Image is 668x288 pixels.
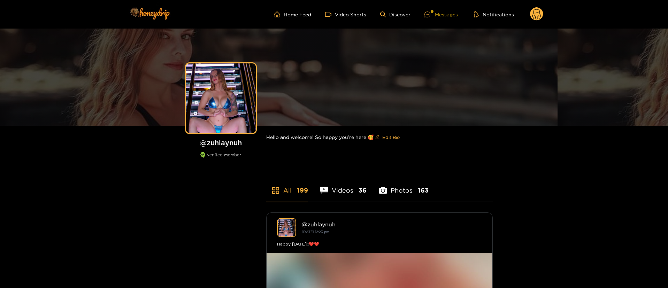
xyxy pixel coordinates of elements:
[382,134,400,141] span: Edit Bio
[277,241,482,248] div: Happy [DATE]!!❤️❤️
[266,170,308,202] li: All
[183,138,259,147] h1: @ zuhlaynuh
[271,186,280,195] span: appstore
[320,170,367,202] li: Videos
[274,11,311,17] a: Home Feed
[325,11,335,17] span: video-camera
[277,218,296,237] img: zuhlaynuh
[297,186,308,195] span: 199
[374,132,401,143] button: editEdit Bio
[325,11,366,17] a: Video Shorts
[379,170,429,202] li: Photos
[183,152,259,165] div: verified member
[424,10,458,18] div: Messages
[472,11,516,18] button: Notifications
[359,186,367,195] span: 36
[380,11,410,17] a: Discover
[266,126,493,148] div: Hello and welcome! So happy you’re here 🥰
[274,11,284,17] span: home
[418,186,429,195] span: 163
[302,221,482,227] div: @ zuhlaynuh
[375,135,379,140] span: edit
[302,230,329,234] small: [DATE] 12:23 pm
